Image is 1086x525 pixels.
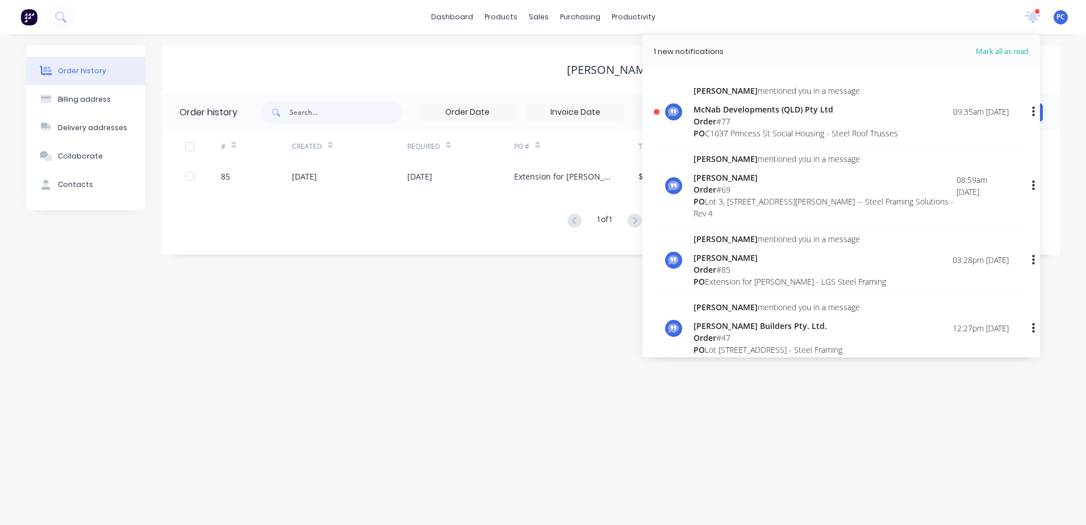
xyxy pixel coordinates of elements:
[694,184,956,195] div: # 69
[26,170,145,199] button: Contacts
[58,180,93,190] div: Contacts
[694,344,860,356] div: Lot [STREET_ADDRESS] - Steel Framing
[425,9,479,26] a: dashboard
[694,153,956,165] div: mentioned you in a message
[407,170,432,182] div: [DATE]
[26,114,145,142] button: Delivery addresses
[514,141,529,152] div: PO #
[694,116,716,127] span: Order
[20,9,37,26] img: Factory
[694,184,716,195] span: Order
[638,141,682,152] div: Total Value
[638,131,727,162] div: Total Value
[567,63,656,77] div: [PERSON_NAME]
[953,106,1009,118] div: 09:35am [DATE]
[953,254,1009,266] div: 03:28pm [DATE]
[1056,12,1065,22] span: PC
[694,234,758,244] span: [PERSON_NAME]
[58,123,127,133] div: Delivery addresses
[694,252,886,264] div: [PERSON_NAME]
[523,9,554,26] div: sales
[694,301,860,313] div: mentioned you in a message
[596,213,613,230] div: 1 of 1
[694,153,758,164] span: [PERSON_NAME]
[292,141,322,152] div: Created
[956,174,1009,198] div: 08:59am [DATE]
[26,57,145,85] button: Order history
[221,170,230,182] div: 85
[694,85,898,97] div: mentioned you in a message
[694,127,898,139] div: C1037 Princess St Social Housing - Steel Roof Trusses
[292,170,317,182] div: [DATE]
[694,332,716,343] span: Order
[290,101,402,124] input: Search...
[694,85,758,96] span: [PERSON_NAME]
[528,104,623,121] input: Invoice Date
[935,46,1029,57] span: Mark all as read
[221,131,292,162] div: #
[407,131,514,162] div: Required
[694,264,716,275] span: Order
[654,46,724,57] div: 1 new notifications
[514,131,638,162] div: PO #
[26,142,145,170] button: Collaborate
[694,320,860,332] div: [PERSON_NAME] Builders Pty. Ltd.
[694,115,898,127] div: # 77
[694,128,705,139] span: PO
[292,131,407,162] div: Created
[694,195,956,219] div: Lot 3, [STREET_ADDRESS][PERSON_NAME] -- Steel Framing Solutions - Rev 4
[953,322,1009,334] div: 12:27pm [DATE]
[694,196,705,207] span: PO
[26,85,145,114] button: Billing address
[636,106,731,118] div: 17 Statuses
[514,170,616,182] div: Extension for [PERSON_NAME] - LGS Steel Framing
[606,9,661,26] div: productivity
[694,103,898,115] div: McNab Developments (QLD) Pty Ltd
[638,170,679,182] div: $30,250.00
[420,104,515,121] input: Order Date
[58,151,103,161] div: Collaborate
[694,276,705,287] span: PO
[407,141,440,152] div: Required
[694,233,886,245] div: mentioned you in a message
[221,141,225,152] div: #
[694,302,758,312] span: [PERSON_NAME]
[694,344,705,355] span: PO
[694,264,886,276] div: # 85
[554,9,606,26] div: purchasing
[694,172,956,184] div: [PERSON_NAME]
[58,94,111,105] div: Billing address
[694,332,860,344] div: # 47
[179,106,237,119] div: Order history
[58,66,106,76] div: Order history
[479,9,523,26] div: products
[694,276,886,287] div: Extension for [PERSON_NAME] - LGS Steel Framing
